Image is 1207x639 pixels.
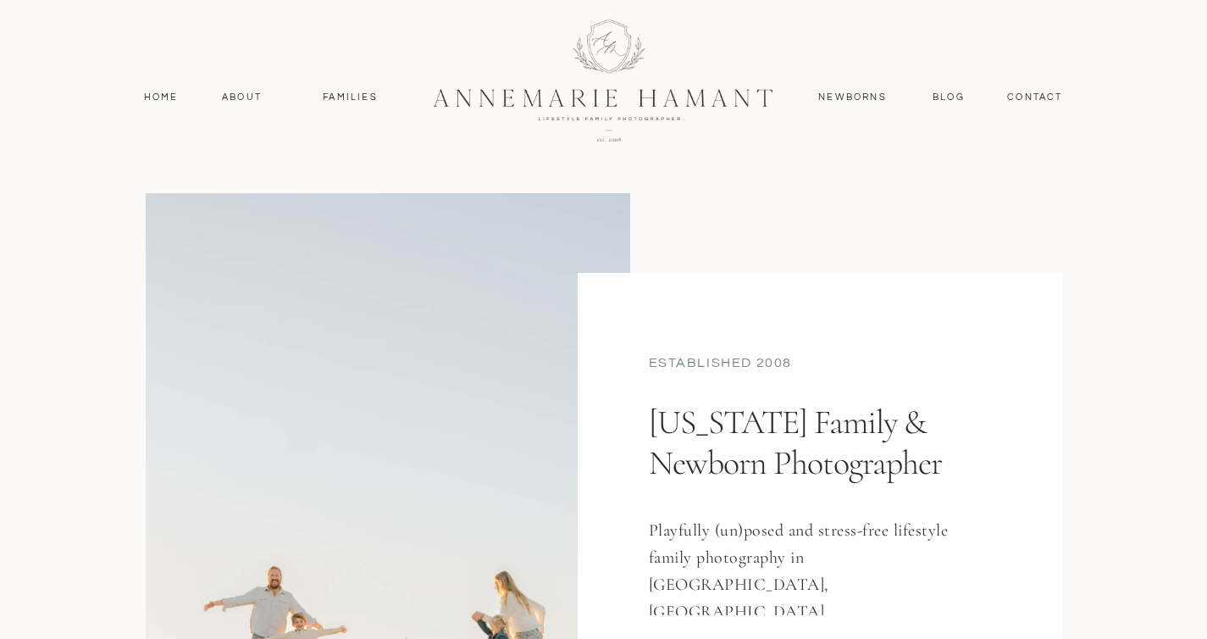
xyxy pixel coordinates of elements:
div: established 2008 [649,353,993,376]
a: About [218,90,267,105]
a: contact [999,90,1072,105]
a: Families [313,90,389,105]
a: Newborns [812,90,894,105]
h1: [US_STATE] Family & Newborn Photographer [649,402,984,548]
a: Blog [929,90,969,105]
a: Home [136,90,186,105]
h3: Playfully (un)posed and stress-free lifestyle family photography in [GEOGRAPHIC_DATA], [GEOGRAPHI... [649,517,968,615]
